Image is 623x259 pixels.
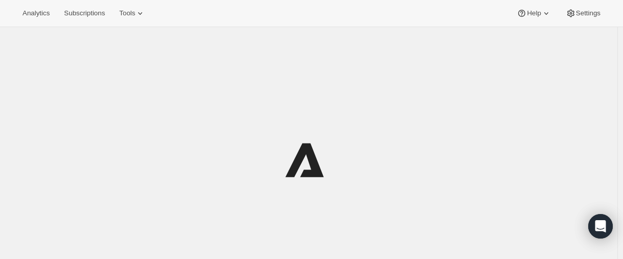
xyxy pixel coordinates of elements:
button: Subscriptions [58,6,111,20]
button: Analytics [16,6,56,20]
span: Subscriptions [64,9,105,17]
span: Analytics [23,9,50,17]
span: Help [527,9,541,17]
button: Settings [560,6,607,20]
span: Tools [119,9,135,17]
div: Open Intercom Messenger [588,214,613,239]
button: Tools [113,6,151,20]
span: Settings [576,9,600,17]
button: Help [510,6,557,20]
